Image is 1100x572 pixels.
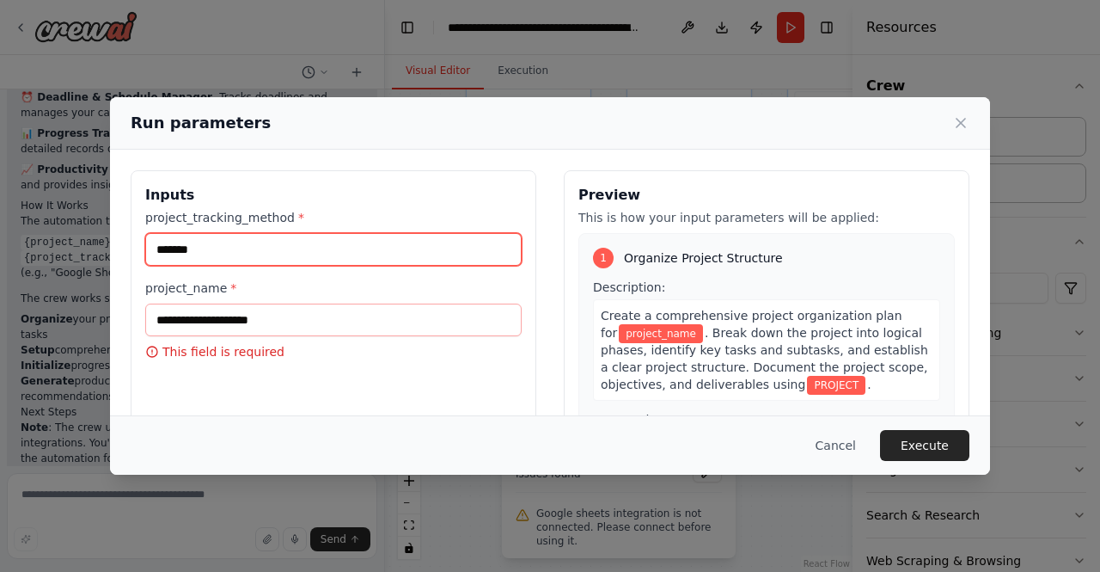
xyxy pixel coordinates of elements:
[601,326,928,391] span: . Break down the project into logical phases, identify key tasks and subtasks, and establish a cl...
[807,376,865,395] span: Variable: project_tracking_method
[145,280,522,297] label: project_name
[593,248,614,268] div: 1
[145,209,522,226] label: project_tracking_method
[624,249,783,267] span: Organize Project Structure
[145,185,522,206] h3: Inputs
[601,309,902,340] span: Create a comprehensive project organization plan for
[802,430,870,461] button: Cancel
[880,430,969,461] button: Execute
[578,185,955,206] h3: Preview
[619,324,703,343] span: Variable: project_name
[131,111,271,135] h2: Run parameters
[578,209,955,226] p: This is how your input parameters will be applied:
[593,280,665,294] span: Description:
[145,343,522,360] p: This field is required
[593,413,697,427] span: Expected output:
[867,378,871,391] span: .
